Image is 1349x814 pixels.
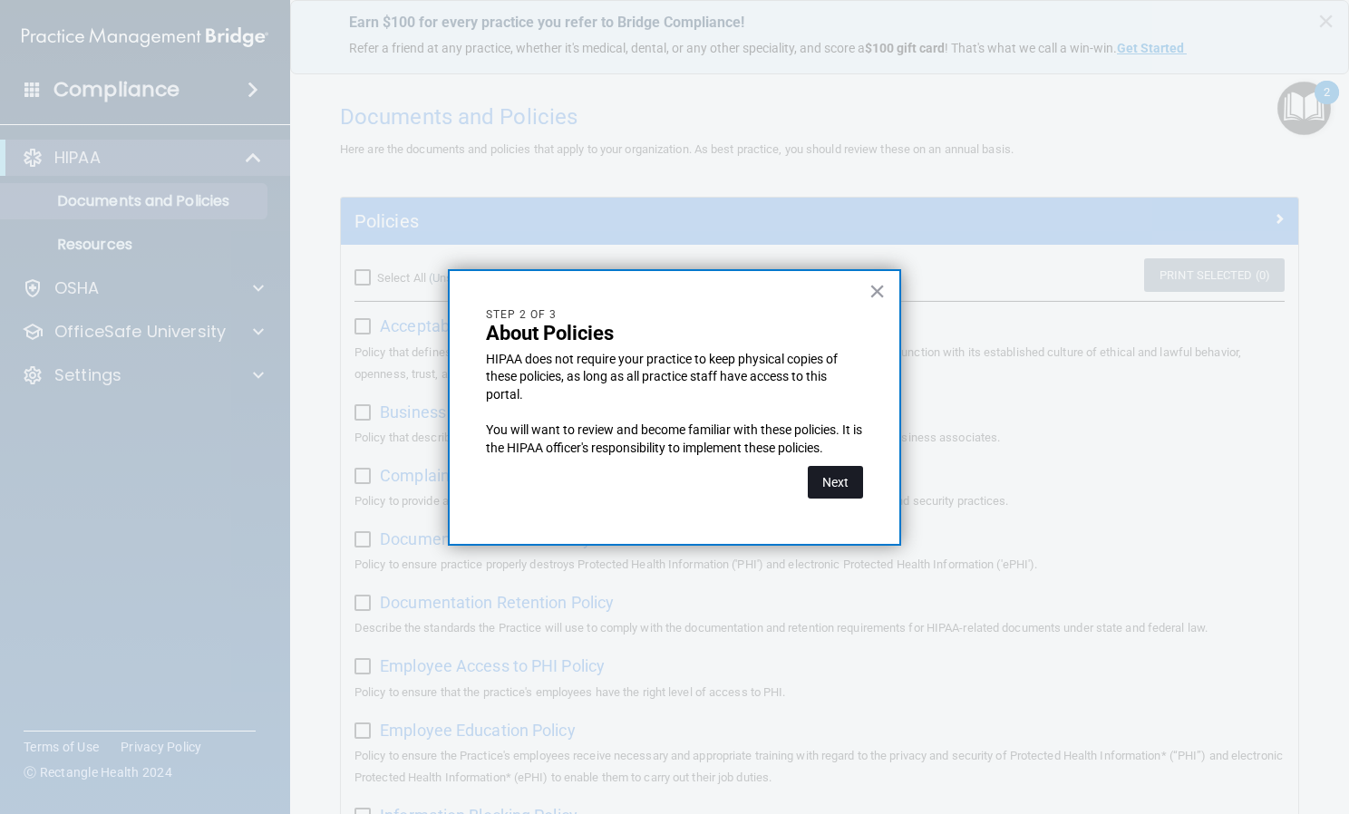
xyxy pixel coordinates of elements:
[486,422,863,457] p: You will want to review and become familiar with these policies. It is the HIPAA officer's respon...
[869,276,886,305] button: Close
[486,351,863,404] p: HIPAA does not require your practice to keep physical copies of these policies, as long as all pr...
[486,307,863,323] p: Step 2 of 3
[808,466,863,499] button: Next
[486,322,863,345] p: About Policies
